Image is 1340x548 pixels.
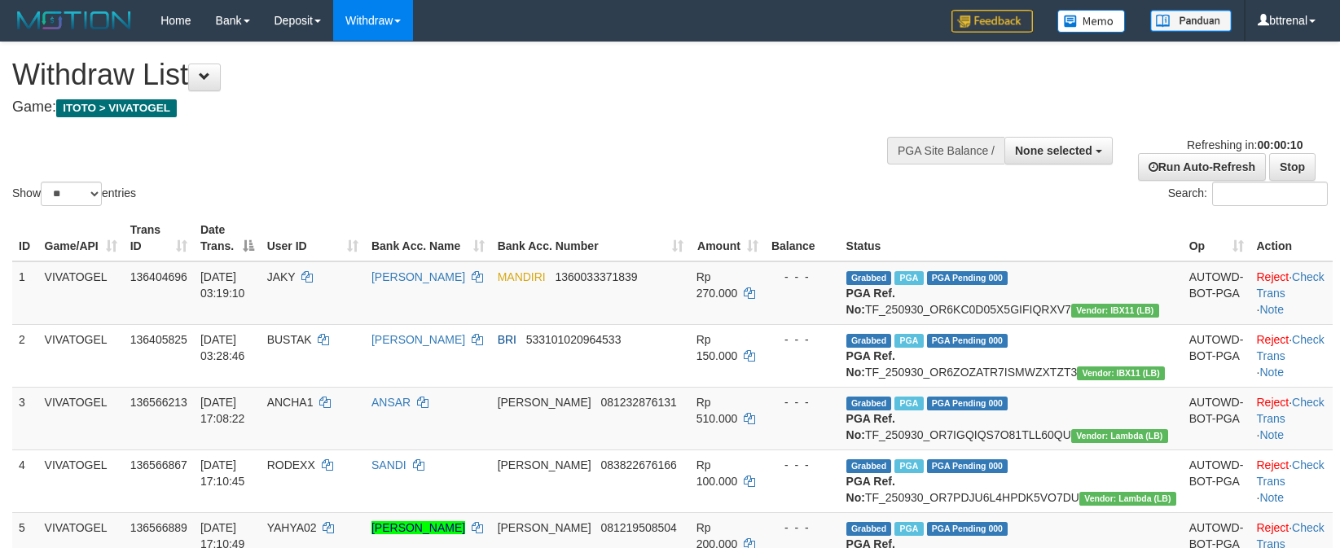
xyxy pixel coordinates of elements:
[12,8,136,33] img: MOTION_logo.png
[1183,215,1250,261] th: Op: activate to sort column ascending
[600,521,676,534] span: Copy 081219508504 to clipboard
[1183,324,1250,387] td: AUTOWD-BOT-PGA
[846,475,895,504] b: PGA Ref. No:
[1250,215,1333,261] th: Action
[38,324,124,387] td: VIVATOGEL
[1250,324,1333,387] td: · ·
[267,396,314,409] span: ANCHA1
[1187,138,1303,151] span: Refreshing in:
[846,334,892,348] span: Grabbed
[1257,138,1303,151] strong: 00:00:10
[124,215,194,261] th: Trans ID: activate to sort column ascending
[498,396,591,409] span: [PERSON_NAME]
[498,333,516,346] span: BRI
[526,333,622,346] span: Copy 533101020964533 to clipboard
[267,333,312,346] span: BUSTAK
[38,387,124,449] td: VIVATOGEL
[365,215,491,261] th: Bank Acc. Name: activate to sort column ascending
[1212,182,1328,206] input: Search:
[38,215,124,261] th: Game/API: activate to sort column ascending
[840,261,1183,325] td: TF_250930_OR6KC0D05X5GIFIQRXV7
[56,99,177,117] span: ITOTO > VIVATOGEL
[951,10,1033,33] img: Feedback.jpg
[1138,153,1266,181] a: Run Auto-Refresh
[846,459,892,473] span: Grabbed
[200,396,245,425] span: [DATE] 17:08:22
[1269,153,1316,181] a: Stop
[1071,304,1159,318] span: Vendor URL: https://dashboard.q2checkout.com/secure
[194,215,261,261] th: Date Trans.: activate to sort column descending
[696,458,738,488] span: Rp 100.000
[927,459,1008,473] span: PGA Pending
[200,270,245,300] span: [DATE] 03:19:10
[1057,10,1126,33] img: Button%20Memo.svg
[1259,366,1284,379] a: Note
[267,270,296,283] span: JAKY
[894,522,923,536] span: Marked by bttwdluis
[846,271,892,285] span: Grabbed
[498,521,591,534] span: [PERSON_NAME]
[1257,270,1325,300] a: Check Trans
[765,215,840,261] th: Balance
[771,394,833,410] div: - - -
[371,270,465,283] a: [PERSON_NAME]
[12,59,877,91] h1: Withdraw List
[846,522,892,536] span: Grabbed
[12,261,38,325] td: 1
[1183,387,1250,449] td: AUTOWD-BOT-PGA
[371,458,406,471] a: SANDI
[696,396,738,425] span: Rp 510.000
[267,458,315,471] span: RODEXX
[1257,396,1289,409] a: Reject
[130,458,187,471] span: 136566867
[12,182,136,206] label: Show entries
[927,397,1008,410] span: PGA Pending
[840,215,1183,261] th: Status
[130,270,187,283] span: 136404696
[927,334,1008,348] span: PGA Pending
[1257,521,1289,534] a: Reject
[1004,137,1113,164] button: None selected
[696,270,738,300] span: Rp 270.000
[130,396,187,409] span: 136566213
[1259,491,1284,504] a: Note
[927,271,1008,285] span: PGA Pending
[1257,458,1289,471] a: Reject
[894,459,923,473] span: Marked by bttwdluis
[12,99,877,116] h4: Game:
[12,387,38,449] td: 3
[555,270,637,283] span: Copy 1360033371839 to clipboard
[498,458,591,471] span: [PERSON_NAME]
[840,449,1183,512] td: TF_250930_OR7PDJU6L4HPDK5VO7DU
[696,333,738,362] span: Rp 150.000
[1183,261,1250,325] td: AUTOWD-BOT-PGA
[498,270,546,283] span: MANDIRI
[894,397,923,410] span: Marked by bttwdluis
[1257,396,1325,425] a: Check Trans
[771,269,833,285] div: - - -
[200,458,245,488] span: [DATE] 17:10:45
[846,287,895,316] b: PGA Ref. No:
[1257,333,1325,362] a: Check Trans
[267,521,317,534] span: YAHYA02
[371,333,465,346] a: [PERSON_NAME]
[12,215,38,261] th: ID
[491,215,690,261] th: Bank Acc. Number: activate to sort column ascending
[846,412,895,441] b: PGA Ref. No:
[38,449,124,512] td: VIVATOGEL
[927,522,1008,536] span: PGA Pending
[1183,449,1250,512] td: AUTOWD-BOT-PGA
[1257,270,1289,283] a: Reject
[1015,144,1092,157] span: None selected
[12,449,38,512] td: 4
[840,387,1183,449] td: TF_250930_OR7IGQIQS7O81TLL60QU
[371,396,411,409] a: ANSAR
[1079,492,1176,506] span: Vendor URL: https://dashboard.q2checkout.com/secure
[846,397,892,410] span: Grabbed
[1257,458,1325,488] a: Check Trans
[200,333,245,362] span: [DATE] 03:28:46
[887,137,1004,164] div: PGA Site Balance /
[1259,303,1284,316] a: Note
[1250,449,1333,512] td: · ·
[1071,429,1168,443] span: Vendor URL: https://dashboard.q2checkout.com/secure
